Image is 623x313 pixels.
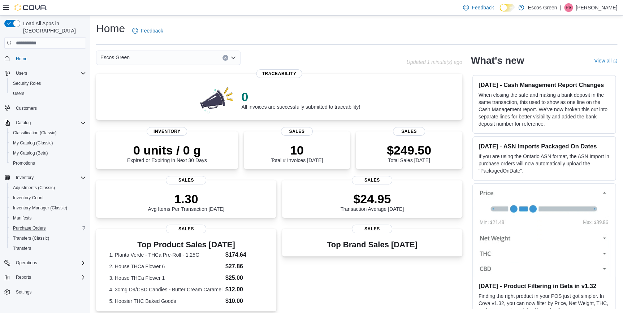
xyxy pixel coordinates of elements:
[393,127,425,136] span: Sales
[13,69,30,78] button: Users
[13,55,30,63] a: Home
[10,194,47,202] a: Inventory Count
[225,297,263,305] dd: $10.00
[1,103,89,113] button: Customers
[479,153,610,174] p: If you are using the Ontario ASN format, the ASN Import in purchase orders will now automatically...
[13,273,86,282] span: Reports
[10,159,86,168] span: Promotions
[13,173,86,182] span: Inventory
[472,4,494,11] span: Feedback
[7,243,89,253] button: Transfers
[13,225,46,231] span: Purchase Orders
[13,288,34,296] a: Settings
[10,224,86,232] span: Purchase Orders
[479,282,610,290] h3: [DATE] - Product Filtering in Beta in v1.32
[225,274,263,282] dd: $25.00
[225,251,263,259] dd: $174.64
[10,139,86,147] span: My Catalog (Classic)
[10,234,86,243] span: Transfers (Classic)
[594,58,617,64] a: View allExternal link
[13,91,24,96] span: Users
[479,91,610,127] p: When closing the safe and making a bank deposit in the same transaction, this used to show as one...
[406,59,462,65] p: Updated 1 minute(s) ago
[10,129,60,137] a: Classification (Classic)
[13,245,31,251] span: Transfers
[16,70,27,76] span: Users
[327,240,418,249] h3: Top Brand Sales [DATE]
[14,4,47,11] img: Cova
[230,55,236,61] button: Open list of options
[13,54,86,63] span: Home
[576,3,617,12] p: [PERSON_NAME]
[16,274,31,280] span: Reports
[109,240,263,249] h3: Top Product Sales [DATE]
[20,20,86,34] span: Load All Apps in [GEOGRAPHIC_DATA]
[13,130,57,136] span: Classification (Classic)
[198,85,236,114] img: 0
[13,150,48,156] span: My Catalog (Beta)
[7,158,89,168] button: Promotions
[13,69,86,78] span: Users
[10,79,86,88] span: Security Roles
[352,176,392,184] span: Sales
[13,205,67,211] span: Inventory Manager (Classic)
[10,129,86,137] span: Classification (Classic)
[109,286,222,293] dt: 4. 30mg D9/CBD Candies - Butter Cream Caramel
[340,192,404,212] div: Transaction Average [DATE]
[13,273,34,282] button: Reports
[241,90,360,110] div: All invoices are successfully submitted to traceability!
[141,27,163,34] span: Feedback
[109,297,222,305] dt: 5. Hoosier THC Baked Goods
[1,272,89,282] button: Reports
[10,234,52,243] a: Transfers (Classic)
[7,138,89,148] button: My Catalog (Classic)
[10,183,58,192] a: Adjustments (Classic)
[13,140,53,146] span: My Catalog (Classic)
[1,118,89,128] button: Catalog
[222,55,228,61] button: Clear input
[7,203,89,213] button: Inventory Manager (Classic)
[10,204,70,212] a: Inventory Manager (Classic)
[7,183,89,193] button: Adjustments (Classic)
[109,263,222,270] dt: 2. House THCa Flower 6
[147,127,187,136] span: Inventory
[13,258,86,267] span: Operations
[10,244,86,253] span: Transfers
[13,118,34,127] button: Catalog
[460,0,497,15] a: Feedback
[13,258,40,267] button: Operations
[1,68,89,78] button: Users
[13,104,40,113] a: Customers
[479,143,610,150] h3: [DATE] - ASN Imports Packaged On Dates
[10,149,86,157] span: My Catalog (Beta)
[10,224,49,232] a: Purchase Orders
[10,194,86,202] span: Inventory Count
[7,148,89,158] button: My Catalog (Beta)
[564,3,573,12] div: Peyton Sweet
[566,3,571,12] span: PS
[10,214,34,222] a: Manifests
[16,289,31,295] span: Settings
[340,192,404,206] p: $24.95
[10,149,51,157] a: My Catalog (Beta)
[148,192,224,212] div: Avg Items Per Transaction [DATE]
[13,118,86,127] span: Catalog
[13,185,55,191] span: Adjustments (Classic)
[166,176,206,184] span: Sales
[499,4,515,12] input: Dark Mode
[10,79,44,88] a: Security Roles
[100,53,130,62] span: Escos Green
[166,225,206,233] span: Sales
[352,225,392,233] span: Sales
[471,55,524,66] h2: What's new
[13,235,49,241] span: Transfers (Classic)
[109,251,222,258] dt: 1. Planta Verde - THCa Pre-Roll - 1.25G
[13,195,44,201] span: Inventory Count
[129,23,166,38] a: Feedback
[1,258,89,268] button: Operations
[16,260,37,266] span: Operations
[613,59,617,64] svg: External link
[16,175,34,181] span: Inventory
[148,192,224,206] p: 1.30
[13,104,86,113] span: Customers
